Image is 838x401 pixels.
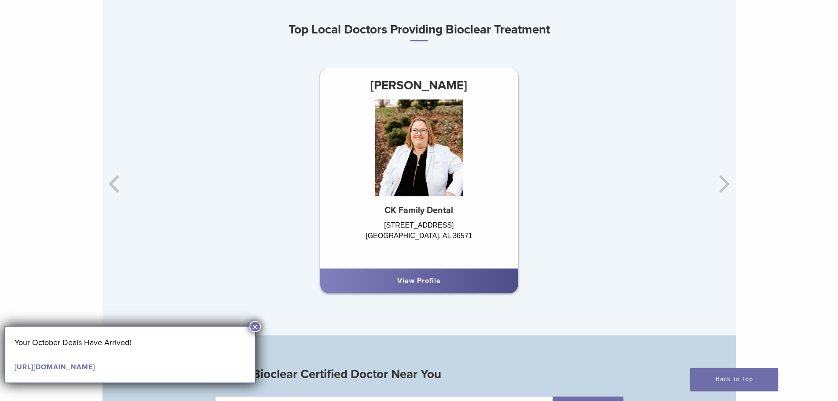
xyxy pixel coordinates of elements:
h3: [PERSON_NAME] [320,75,518,96]
a: Back To Top [690,368,778,391]
h3: Find a Bioclear Certified Doctor Near You [215,364,623,385]
div: [STREET_ADDRESS] [GEOGRAPHIC_DATA], AL 36571 [320,220,518,260]
p: Your October Deals Have Arrived! [15,336,246,349]
h3: Top Local Doctors Providing Bioclear Treatment [102,19,736,41]
button: Close [249,321,261,332]
a: [URL][DOMAIN_NAME] [15,363,95,372]
strong: CK Family Dental [384,205,453,216]
a: View Profile [397,276,441,285]
img: Dr. Chelsea Killingsworth [375,99,463,196]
